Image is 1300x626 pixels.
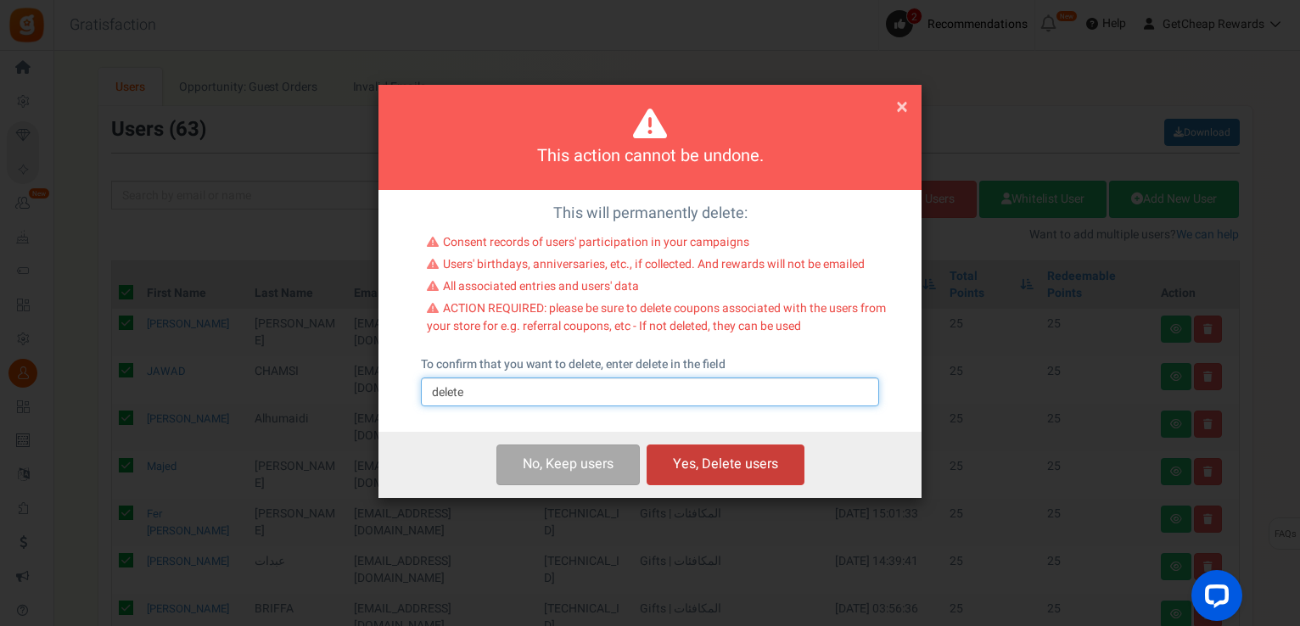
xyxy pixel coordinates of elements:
li: Consent records of users' participation in your campaigns [427,234,886,256]
li: ACTION REQUIRED: please be sure to delete coupons associated with the users from your store for e... [427,300,886,339]
li: All associated entries and users' data [427,278,886,300]
p: This will permanently delete: [391,203,909,225]
li: Users' birthdays, anniversaries, etc., if collected. And rewards will not be emailed [427,256,886,278]
button: Yes, Delete users [647,444,804,484]
span: × [896,91,908,123]
label: To confirm that you want to delete, enter delete in the field [421,356,726,373]
input: delete [421,377,879,406]
h4: This action cannot be undone. [400,144,900,169]
button: No, Keep users [496,444,640,484]
span: s [607,454,614,474]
